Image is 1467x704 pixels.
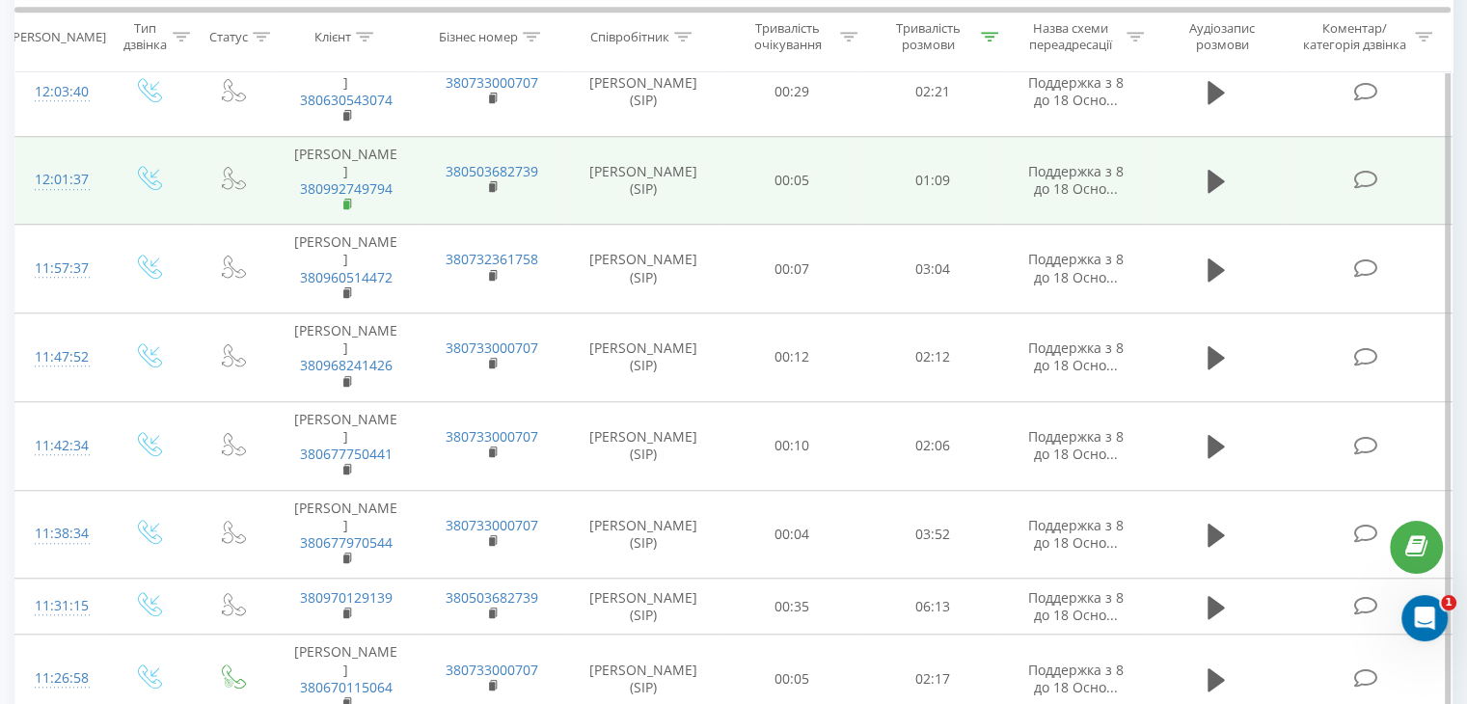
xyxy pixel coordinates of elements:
[722,47,862,136] td: 00:29
[565,136,722,225] td: [PERSON_NAME] (SIP)
[740,20,836,53] div: Тривалість очікування
[565,401,722,490] td: [PERSON_NAME] (SIP)
[122,20,167,53] div: Тип дзвінка
[35,427,86,465] div: 11:42:34
[35,250,86,287] div: 11:57:37
[1028,250,1124,285] span: Поддержка з 8 до 18 Осно...
[446,588,538,607] a: 380503682739
[446,338,538,357] a: 380733000707
[862,225,1002,313] td: 03:04
[565,579,722,635] td: [PERSON_NAME] (SIP)
[446,250,538,268] a: 380732361758
[722,579,862,635] td: 00:35
[1028,588,1124,624] span: Поддержка з 8 до 18 Осно...
[1028,516,1124,552] span: Поддержка з 8 до 18 Осно...
[446,661,538,679] a: 380733000707
[722,401,862,490] td: 00:10
[722,136,862,225] td: 00:05
[35,73,86,111] div: 12:03:40
[590,28,669,44] div: Співробітник
[1020,20,1122,53] div: Назва схеми переадресації
[862,47,1002,136] td: 02:21
[1297,20,1410,53] div: Коментар/категорія дзвінка
[300,356,393,374] a: 380968241426
[300,533,393,552] a: 380677970544
[300,445,393,463] a: 380677750441
[273,490,419,579] td: [PERSON_NAME]
[565,225,722,313] td: [PERSON_NAME] (SIP)
[273,225,419,313] td: [PERSON_NAME]
[880,20,976,53] div: Тривалість розмови
[1028,73,1124,109] span: Поддержка з 8 до 18 Осно...
[446,162,538,180] a: 380503682739
[314,28,351,44] div: Клієнт
[300,179,393,198] a: 380992749794
[1028,162,1124,198] span: Поддержка з 8 до 18 Осно...
[300,91,393,109] a: 380630543074
[1166,20,1279,53] div: Аудіозапис розмови
[273,313,419,402] td: [PERSON_NAME]
[1028,338,1124,374] span: Поддержка з 8 до 18 Осно...
[446,427,538,446] a: 380733000707
[862,313,1002,402] td: 02:12
[1401,595,1448,641] iframe: Intercom live chat
[300,588,393,607] a: 380970129139
[35,660,86,697] div: 11:26:58
[565,47,722,136] td: [PERSON_NAME] (SIP)
[273,136,419,225] td: [PERSON_NAME]
[300,268,393,286] a: 380960514472
[565,313,722,402] td: [PERSON_NAME] (SIP)
[273,47,419,136] td: [PERSON_NAME]
[862,579,1002,635] td: 06:13
[722,313,862,402] td: 00:12
[1028,427,1124,463] span: Поддержка з 8 до 18 Осно...
[862,401,1002,490] td: 02:06
[439,28,518,44] div: Бізнес номер
[722,225,862,313] td: 00:07
[565,490,722,579] td: [PERSON_NAME] (SIP)
[35,587,86,625] div: 11:31:15
[300,678,393,696] a: 380670115064
[1441,595,1456,610] span: 1
[35,338,86,376] div: 11:47:52
[862,136,1002,225] td: 01:09
[722,490,862,579] td: 00:04
[209,28,248,44] div: Статус
[446,516,538,534] a: 380733000707
[1028,661,1124,696] span: Поддержка з 8 до 18 Осно...
[9,28,106,44] div: [PERSON_NAME]
[446,73,538,92] a: 380733000707
[862,490,1002,579] td: 03:52
[35,161,86,199] div: 12:01:37
[35,515,86,553] div: 11:38:34
[273,401,419,490] td: [PERSON_NAME]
